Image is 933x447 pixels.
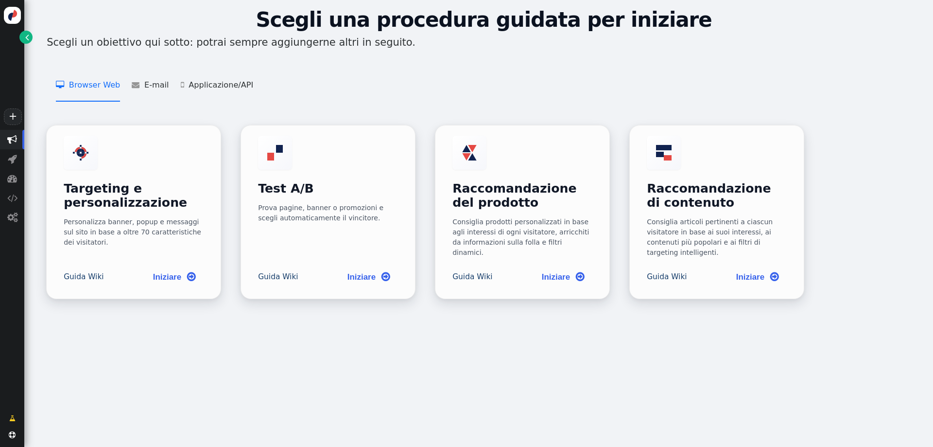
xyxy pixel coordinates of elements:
[64,272,104,281] font: Guida Wiki
[69,80,120,89] font: Browser Web
[452,272,492,281] font: Guida Wiki
[9,431,16,438] font: 
[462,145,477,161] img: products_recom.svg
[647,218,773,256] font: Consiglia articoli pertinenti a ciascun visitatore in base ai suoi interessi, ai contenuti più po...
[189,80,253,89] font: Applicazione/API
[19,31,33,44] a: 
[347,272,376,282] font: Iniziare
[258,271,298,283] a: Guida Wiki
[267,145,283,161] img: ab.svg
[576,272,584,282] font: 
[8,154,17,164] font: 
[187,272,195,282] font: 
[145,266,204,287] a: Iniziare
[153,272,181,282] font: Iniziare
[132,81,139,89] font: 
[647,271,687,283] a: Guida Wiki
[7,135,17,144] font: 
[258,204,383,222] font: Prova pagine, banner o promozioni e scegli automaticamente il vincitore.
[7,213,17,222] font: 
[144,80,169,89] font: E-mail
[4,7,21,24] img: logo-icon.svg
[73,145,88,161] img: actions.svg
[64,271,104,283] a: Guida Wiki
[2,410,22,427] a: 
[25,32,29,42] font: 
[9,415,16,422] font: 
[47,36,415,48] font: Scegli un obiettivo qui sotto: potrai sempre aggiungerne altri in seguito.
[647,272,687,281] font: Guida Wiki
[339,266,398,287] a: Iniziare
[452,181,576,210] font: Raccomandazione del prodotto
[656,145,672,161] img: articles_recom.svg
[56,81,64,89] font: 
[258,272,298,281] font: Guida Wiki
[728,266,787,287] a: Iniziare
[256,8,711,32] font: Scegli una procedura guidata per iniziare
[452,218,589,256] font: Consiglia prodotti personalizzati in base agli interessi di ogni visitatore, arricchiti da inform...
[7,193,17,203] font: 
[64,181,187,210] font: Targeting e personalizzazione
[736,272,764,282] font: Iniziare
[258,181,314,196] font: Test A/B
[4,108,21,125] a: +
[181,81,184,89] font: 
[647,181,771,210] font: Raccomandazione di contenuto
[381,272,390,282] font: 
[9,110,17,122] font: +
[542,272,570,282] font: Iniziare
[534,266,592,287] a: Iniziare
[64,218,201,246] font: Personalizza banner, popup e messaggi sul sito in base a oltre 70 caratteristiche dei visitatori.
[452,271,492,283] a: Guida Wiki
[7,174,17,183] font: 
[770,272,778,282] font: 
